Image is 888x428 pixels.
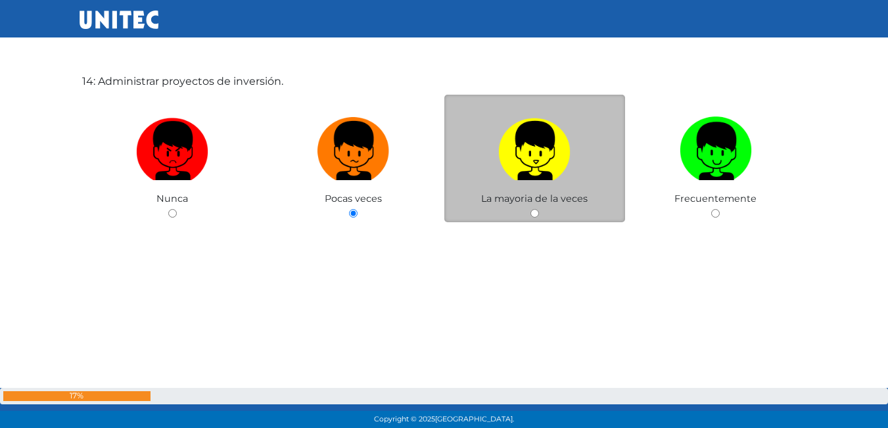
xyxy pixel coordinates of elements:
img: UNITEC [80,11,158,29]
span: [GEOGRAPHIC_DATA]. [435,415,514,423]
img: La mayoria de la veces [498,112,571,181]
label: 14: Administrar proyectos de inversión. [82,74,283,89]
img: Nunca [136,112,208,181]
div: 17% [3,391,151,401]
span: Frecuentemente [674,193,757,204]
img: Frecuentemente [680,112,752,181]
span: Nunca [156,193,188,204]
img: Pocas veces [317,112,390,181]
span: La mayoria de la veces [481,193,588,204]
span: Pocas veces [325,193,382,204]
